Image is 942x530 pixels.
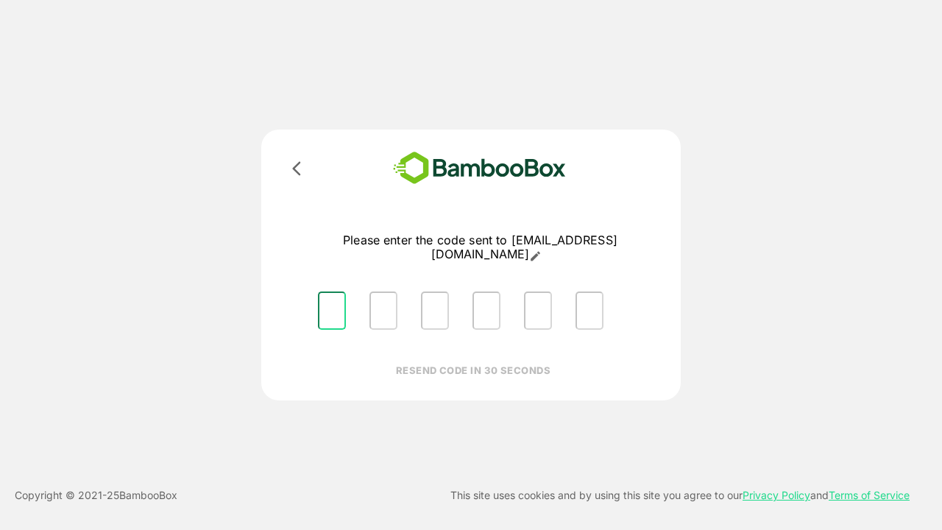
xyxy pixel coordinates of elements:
input: Please enter OTP character 3 [421,291,449,330]
input: Please enter OTP character 2 [369,291,397,330]
p: Please enter the code sent to [EMAIL_ADDRESS][DOMAIN_NAME] [306,233,654,262]
input: Please enter OTP character 6 [576,291,603,330]
input: Please enter OTP character 4 [472,291,500,330]
img: bamboobox [372,147,587,189]
a: Privacy Policy [743,489,810,501]
input: Please enter OTP character 5 [524,291,552,330]
input: Please enter OTP character 1 [318,291,346,330]
p: Copyright © 2021- 25 BambooBox [15,487,177,504]
a: Terms of Service [829,489,910,501]
p: This site uses cookies and by using this site you agree to our and [450,487,910,504]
